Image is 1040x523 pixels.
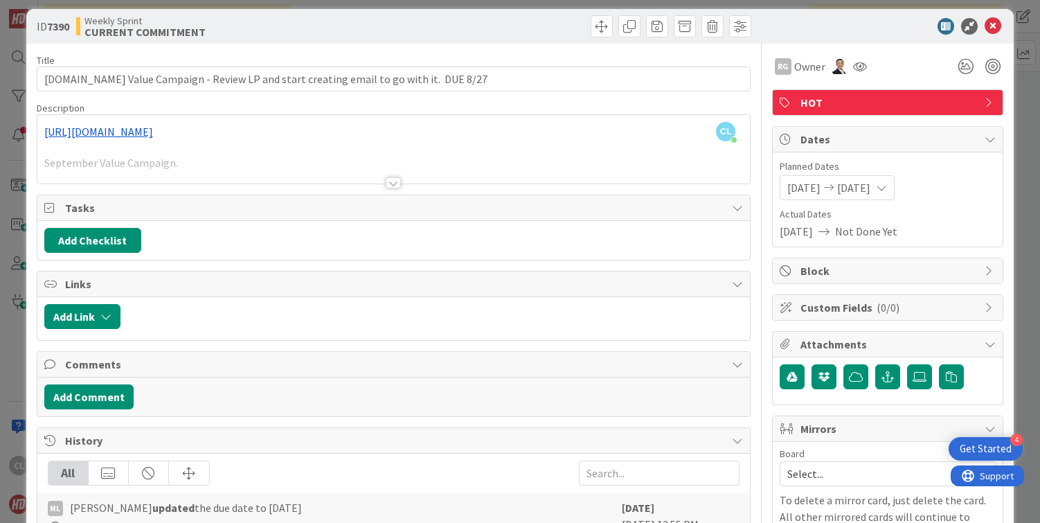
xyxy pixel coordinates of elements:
[70,499,302,516] span: [PERSON_NAME] the due date to [DATE]
[84,15,206,26] span: Weekly Sprint
[48,501,63,516] div: ML
[775,58,791,75] div: RG
[152,501,195,515] b: updated
[37,18,69,35] span: ID
[48,461,89,485] div: All
[29,2,63,19] span: Support
[949,437,1023,461] div: Open Get Started checklist, remaining modules: 4
[800,94,978,111] span: HOT
[787,464,965,484] span: Select...
[47,19,69,33] b: 7390
[780,223,813,240] span: [DATE]
[1010,434,1023,446] div: 4
[800,299,978,316] span: Custom Fields
[37,54,55,67] label: Title
[780,449,805,459] span: Board
[65,356,726,373] span: Comments
[800,131,978,148] span: Dates
[44,304,120,329] button: Add Link
[835,223,897,240] span: Not Done Yet
[832,59,848,74] img: SL
[65,276,726,292] span: Links
[794,58,825,75] span: Owner
[579,461,739,486] input: Search...
[800,420,978,437] span: Mirrors
[65,200,726,216] span: Tasks
[800,336,978,353] span: Attachments
[65,432,726,449] span: History
[37,67,751,91] input: type card name here...
[44,125,153,139] a: [URL][DOMAIN_NAME]
[780,159,996,174] span: Planned Dates
[37,102,84,114] span: Description
[877,301,899,314] span: ( 0/0 )
[84,26,206,37] b: CURRENT COMMITMENT
[780,207,996,222] span: Actual Dates
[622,501,654,515] b: [DATE]
[716,122,735,141] span: CL
[44,228,141,253] button: Add Checklist
[44,384,134,409] button: Add Comment
[960,442,1012,456] div: Get Started
[800,263,978,279] span: Block
[787,179,821,196] span: [DATE]
[837,179,870,196] span: [DATE]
